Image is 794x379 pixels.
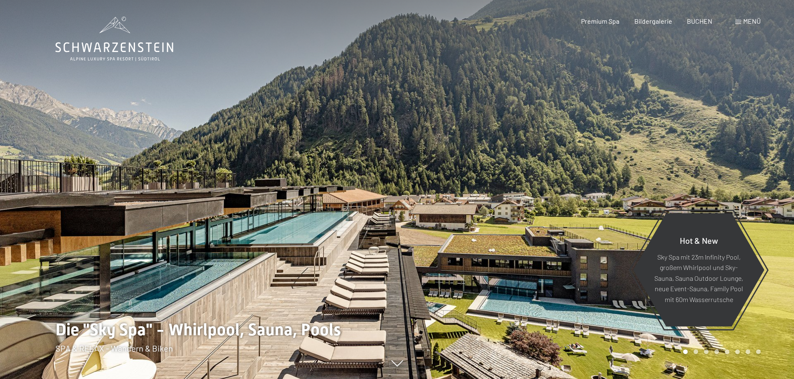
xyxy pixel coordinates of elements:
a: BUCHEN [687,17,712,25]
a: Bildergalerie [634,17,672,25]
div: Carousel Page 4 [714,349,719,354]
p: Sky Spa mit 23m Infinity Pool, großem Whirlpool und Sky-Sauna, Sauna Outdoor Lounge, neue Event-S... [654,251,744,305]
div: Carousel Page 5 [725,349,729,354]
span: Hot & New [680,235,718,245]
div: Carousel Pagination [680,349,761,354]
span: Menü [743,17,761,25]
div: Carousel Page 3 [704,349,709,354]
div: Carousel Page 7 [746,349,750,354]
a: Hot & New Sky Spa mit 23m Infinity Pool, großem Whirlpool und Sky-Sauna, Sauna Outdoor Lounge, ne... [633,213,765,327]
div: Carousel Page 2 [694,349,698,354]
div: Carousel Page 8 [756,349,761,354]
div: Carousel Page 1 (Current Slide) [683,349,688,354]
a: Premium Spa [581,17,619,25]
div: Carousel Page 6 [735,349,740,354]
